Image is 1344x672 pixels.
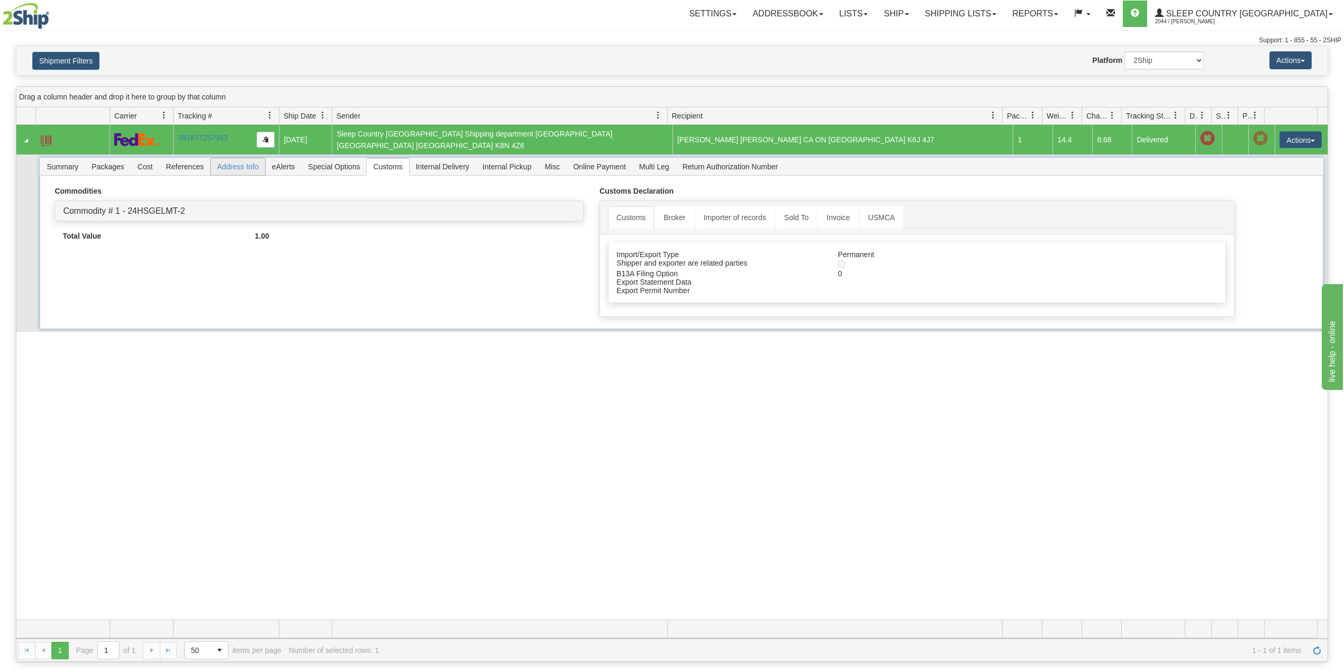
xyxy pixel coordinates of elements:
strong: Customs Declaration [600,187,674,195]
div: Export Statement Data [609,278,830,286]
a: Addressbook [744,1,831,27]
iframe: chat widget [1320,282,1343,390]
button: Actions [1269,51,1312,69]
span: Sender [337,111,360,121]
span: Misc [538,158,566,175]
button: Shipment Filters [32,52,99,70]
span: Multi Leg [633,158,676,175]
a: USMCA [860,206,904,229]
td: 1 [1013,125,1052,155]
span: Return Authorization Number [676,158,785,175]
a: Shipping lists [917,1,1004,27]
td: Sleep Country [GEOGRAPHIC_DATA] Shipping department [GEOGRAPHIC_DATA] [GEOGRAPHIC_DATA] [GEOGRAPH... [332,125,673,155]
a: Tracking Status filter column settings [1167,106,1185,124]
div: B13A Filing Option [609,269,830,278]
a: Tracking # filter column settings [261,106,279,124]
span: Packages [85,158,130,175]
div: Number of selected rows: 1 [289,646,379,655]
img: 2 - FedEx Express® [114,133,160,146]
span: eAlerts [266,158,302,175]
span: Weight [1047,111,1069,121]
div: Shipper and exporter are related parties [609,259,830,267]
span: Tracking Status [1126,111,1172,121]
span: Tracking # [178,111,212,121]
span: Sleep Country [GEOGRAPHIC_DATA] [1164,9,1328,18]
a: Shipment Issues filter column settings [1220,106,1238,124]
span: select [211,642,228,659]
a: Delivery Status filter column settings [1193,106,1211,124]
span: Customs [367,158,408,175]
div: Import/Export Type [609,250,830,259]
strong: Commodities [55,187,102,195]
span: Recipient [672,111,703,121]
span: Packages [1007,111,1029,121]
span: Pickup Status [1242,111,1251,121]
span: Summary [40,158,85,175]
a: Reports [1004,1,1066,27]
a: Commodity # 1 - 24HSGELMT-2 [63,206,185,215]
div: 0 [830,269,1103,278]
img: logo2044.jpg [3,3,49,29]
a: Weight filter column settings [1064,106,1082,124]
div: Permanent [830,250,1103,259]
a: Packages filter column settings [1024,106,1042,124]
span: 2044 / [PERSON_NAME] [1155,16,1234,27]
span: Online Payment [567,158,632,175]
a: Settings [681,1,744,27]
td: [PERSON_NAME] [PERSON_NAME] CA ON [GEOGRAPHIC_DATA] K6J 4J7 [673,125,1013,155]
a: Recipient filter column settings [984,106,1002,124]
div: live help - online [8,6,98,19]
div: Export Permit Number [609,286,830,295]
span: items per page [184,641,281,659]
span: 50 [191,645,205,656]
span: Pickup Not Assigned [1253,131,1268,146]
strong: Total Value [62,232,101,240]
a: Lists [831,1,876,27]
span: Address Info [211,158,265,175]
div: grid grouping header [16,87,1328,107]
a: Charge filter column settings [1103,106,1121,124]
a: Broker [655,206,694,229]
span: Late [1200,131,1215,146]
input: Page 1 [98,642,119,659]
td: 8.68 [1092,125,1132,155]
a: Invoice [818,206,858,229]
strong: 1.00 [255,232,269,240]
span: References [160,158,211,175]
span: Page sizes drop down [184,641,229,659]
span: Page 1 [51,642,68,659]
a: Label [41,131,51,148]
div: Support: 1 - 855 - 55 - 2SHIP [3,36,1341,45]
span: Charge [1086,111,1109,121]
span: 1 - 1 of 1 items [386,646,1301,655]
button: Copy to clipboard [257,132,275,148]
td: Delivered [1132,125,1195,155]
span: Carrier [114,111,137,121]
a: Sleep Country [GEOGRAPHIC_DATA] 2044 / [PERSON_NAME] [1147,1,1341,27]
span: Shipment Issues [1216,111,1225,121]
a: Ship Date filter column settings [314,106,332,124]
span: Ship Date [284,111,316,121]
a: Customs [608,206,654,229]
a: Refresh [1309,642,1325,659]
span: Delivery Status [1189,111,1198,121]
a: Importer of records [695,206,775,229]
span: Cost [131,158,159,175]
span: Internal Pickup [476,158,538,175]
a: Collapse [21,135,31,146]
a: Sold To [776,206,817,229]
a: Carrier filter column settings [155,106,173,124]
a: Ship [876,1,916,27]
button: Actions [1279,131,1322,148]
span: Page of 1 [76,641,136,659]
label: Platform [1092,55,1122,66]
span: Special Options [302,158,366,175]
a: 391677257943 [178,133,227,142]
td: [DATE] [279,125,332,155]
span: Internal Delivery [410,158,476,175]
a: Sender filter column settings [649,106,667,124]
a: Pickup Status filter column settings [1246,106,1264,124]
td: 14.4 [1052,125,1092,155]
